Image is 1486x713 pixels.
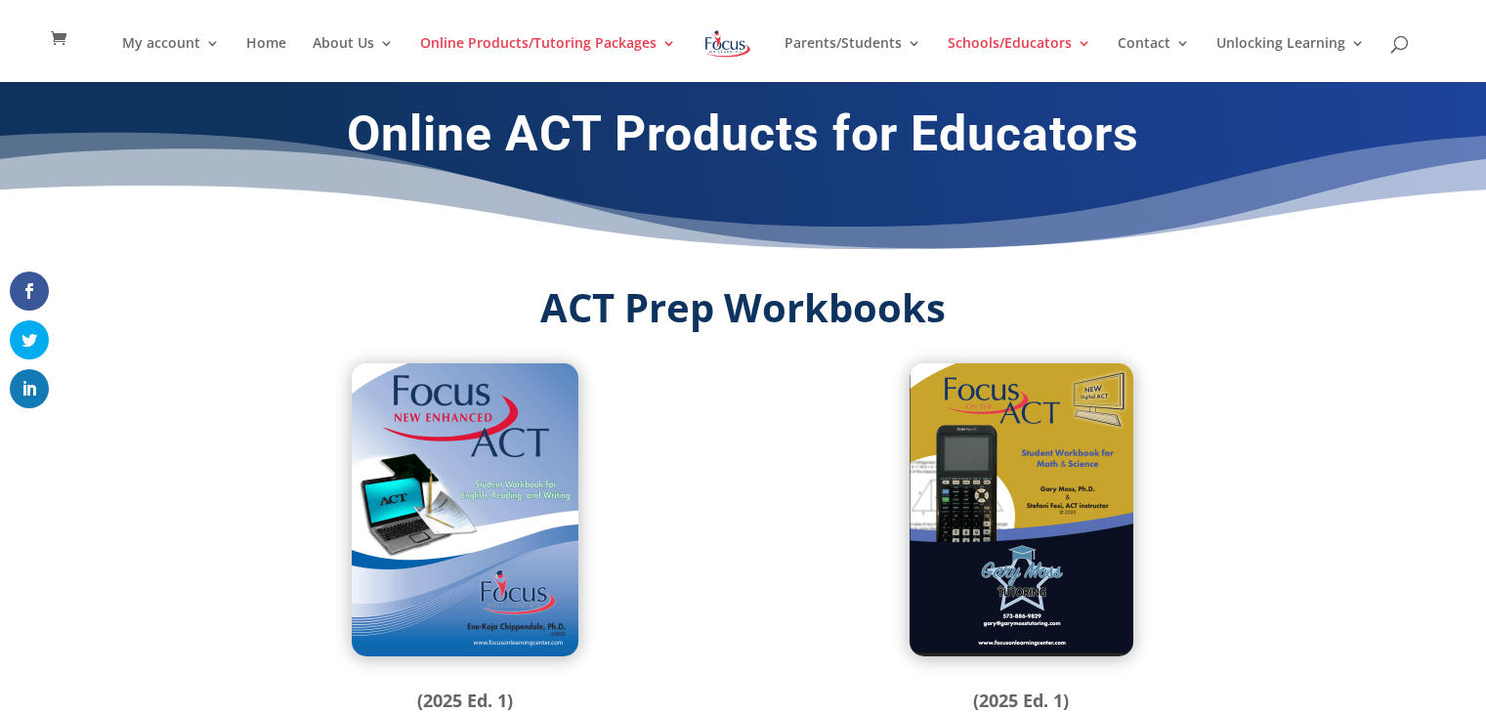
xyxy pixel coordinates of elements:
[216,105,1271,173] h1: Online ACT Products for Educators
[1216,36,1365,82] a: Unlocking Learning
[540,280,946,334] strong: ACT Prep Workbooks
[246,36,286,82] a: Home
[910,363,1133,656] img: ACT Prep Math-Science Workbook (2025 ed. 1)
[122,36,220,82] a: My account
[352,363,578,656] img: ACT Prep English-Reading Workbook (2025 ed. 1)
[417,689,513,712] strong: (2025 Ed. 1)
[420,36,676,82] a: Online Products/Tutoring Packages
[1118,36,1190,82] a: Contact
[702,26,753,62] img: Focus on Learning
[785,36,921,82] a: Parents/Students
[973,689,1069,712] strong: (2025 Ed. 1)
[313,36,394,82] a: About Us
[948,36,1091,82] a: Schools/Educators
